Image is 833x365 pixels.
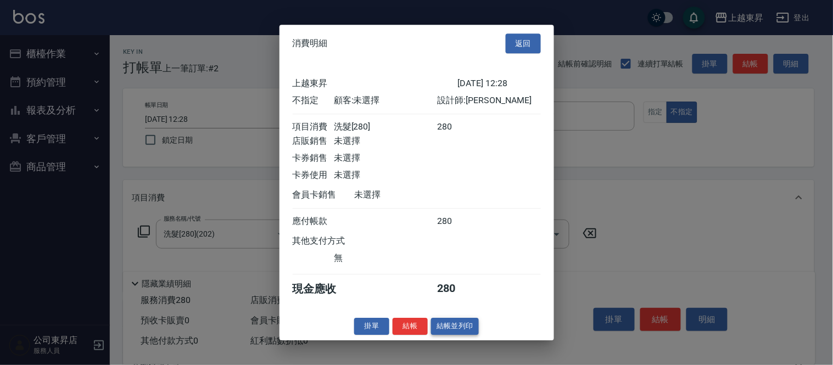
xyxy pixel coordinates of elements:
div: 280 [437,282,478,296]
div: 280 [437,216,478,227]
div: 不指定 [293,95,334,106]
div: 應付帳款 [293,216,334,227]
div: 卡券銷售 [293,153,334,164]
div: 未選擇 [355,189,458,201]
div: 洗髮[280] [334,121,437,133]
div: 無 [334,252,437,264]
div: 上越東昇 [293,78,458,89]
div: 現金應收 [293,282,355,296]
button: 返回 [506,33,541,54]
div: 未選擇 [334,153,437,164]
div: 未選擇 [334,136,437,147]
div: 未選擇 [334,170,437,181]
div: 其他支付方式 [293,235,376,247]
span: 消費明細 [293,38,328,49]
div: 280 [437,121,478,133]
button: 結帳 [393,318,428,335]
div: 設計師: [PERSON_NAME] [437,95,540,106]
div: 卡券使用 [293,170,334,181]
button: 掛單 [354,318,389,335]
div: 會員卡銷售 [293,189,355,201]
div: 項目消費 [293,121,334,133]
div: 店販銷售 [293,136,334,147]
button: 結帳並列印 [431,318,479,335]
div: [DATE] 12:28 [458,78,541,89]
div: 顧客: 未選擇 [334,95,437,106]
